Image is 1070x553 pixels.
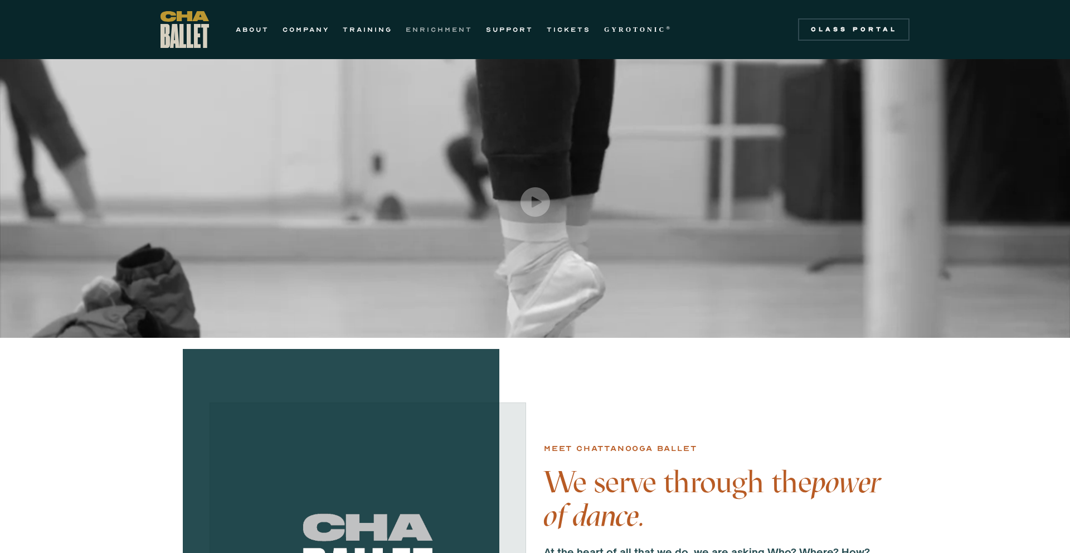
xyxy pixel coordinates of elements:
[236,23,269,36] a: ABOUT
[486,23,533,36] a: SUPPORT
[547,23,591,36] a: TICKETS
[805,25,903,34] div: Class Portal
[666,25,672,31] sup: ®
[343,23,392,36] a: TRAINING
[406,23,473,36] a: ENRICHMENT
[544,464,881,533] em: power of dance.
[544,442,697,455] div: Meet chattanooga ballet
[160,11,209,48] a: home
[604,23,672,36] a: GYROTONIC®
[798,18,909,41] a: Class Portal
[283,23,329,36] a: COMPANY
[544,465,887,532] h4: We serve through the
[604,26,666,33] strong: GYROTONIC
